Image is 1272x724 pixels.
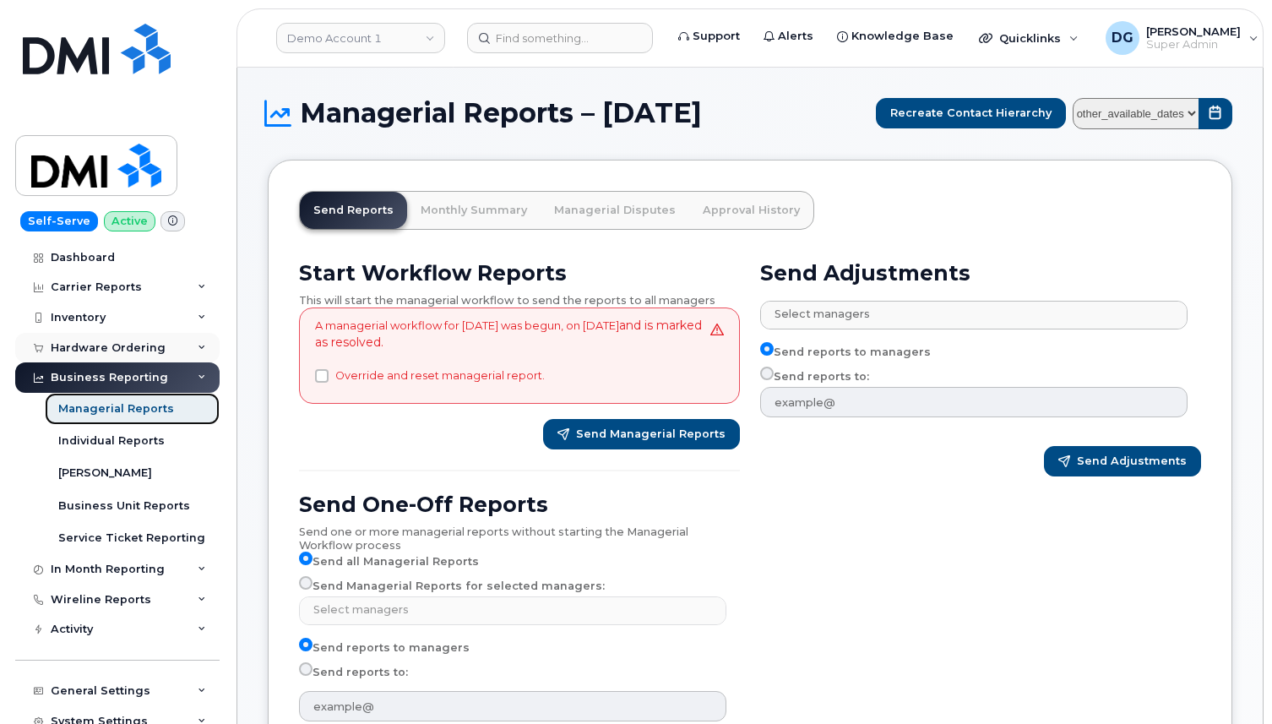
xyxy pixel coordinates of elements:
label: Send reports to managers [760,342,931,362]
span: Send Adjustments [1077,454,1187,469]
label: Override and reset managerial report. [335,366,545,386]
label: Send Managerial Reports for selected managers: [299,576,605,596]
label: Send reports to managers [299,638,470,658]
input: Send reports to managers [299,638,313,651]
a: Monthly Summary [407,192,541,229]
button: Recreate Contact Hierarchy [876,98,1066,128]
input: Send reports to: [760,367,774,380]
span: Managerial Reports – [DATE] [300,101,702,126]
div: A managerial workflow for [DATE] was begun, on [DATE] [315,317,704,395]
input: Send reports to: [299,662,313,676]
div: This will start the managerial workflow to send the reports to all managers [299,286,740,308]
div: Send one or more managerial reports without starting the Managerial Workflow process [299,517,740,552]
label: Send reports to: [299,662,408,683]
a: Send Reports [300,192,407,229]
input: Send reports to managers [760,342,774,356]
input: example@ [760,387,1188,417]
span: and is marked as resolved. [315,318,702,350]
input: example@ [299,691,726,721]
input: Send all Managerial Reports [299,552,313,565]
span: Recreate Contact Hierarchy [890,105,1052,121]
label: Send all Managerial Reports [299,552,479,572]
a: Managerial Disputes [541,192,689,229]
h2: Send One-Off Reports [299,492,740,517]
input: Send Managerial Reports for selected managers: [299,576,313,590]
button: Send Adjustments [1044,446,1201,476]
span: Send Managerial Reports [576,427,726,442]
label: Send reports to: [760,367,869,387]
h2: Start Workflow Reports [299,260,740,286]
a: Approval History [689,192,813,229]
h2: Send Adjustments [760,260,1201,286]
button: Send Managerial Reports [543,419,740,449]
